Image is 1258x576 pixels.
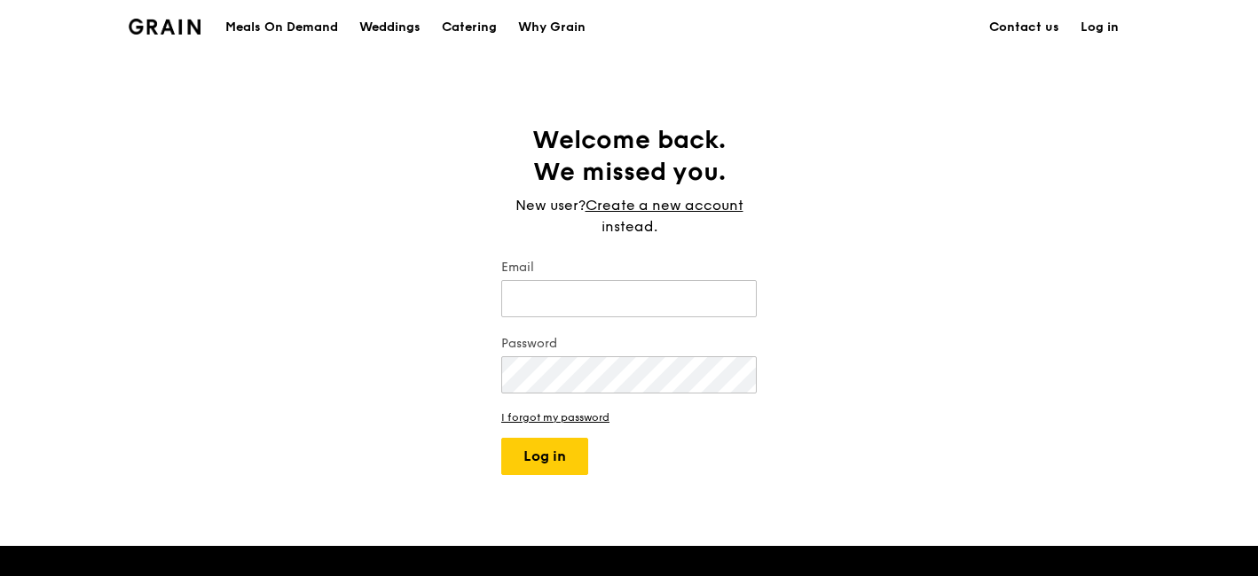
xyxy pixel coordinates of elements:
a: Weddings [349,1,431,54]
img: Grain [129,19,200,35]
label: Password [501,335,757,353]
a: I forgot my password [501,411,757,424]
div: Catering [442,1,497,54]
a: Create a new account [586,195,743,216]
span: instead. [601,218,657,235]
h1: Welcome back. We missed you. [501,124,757,188]
a: Why Grain [507,1,596,54]
a: Log in [1070,1,1129,54]
a: Catering [431,1,507,54]
button: Log in [501,438,588,475]
div: Why Grain [518,1,586,54]
span: New user? [515,197,586,214]
div: Meals On Demand [225,1,338,54]
label: Email [501,259,757,276]
a: Contact us [979,1,1070,54]
div: Weddings [359,1,421,54]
